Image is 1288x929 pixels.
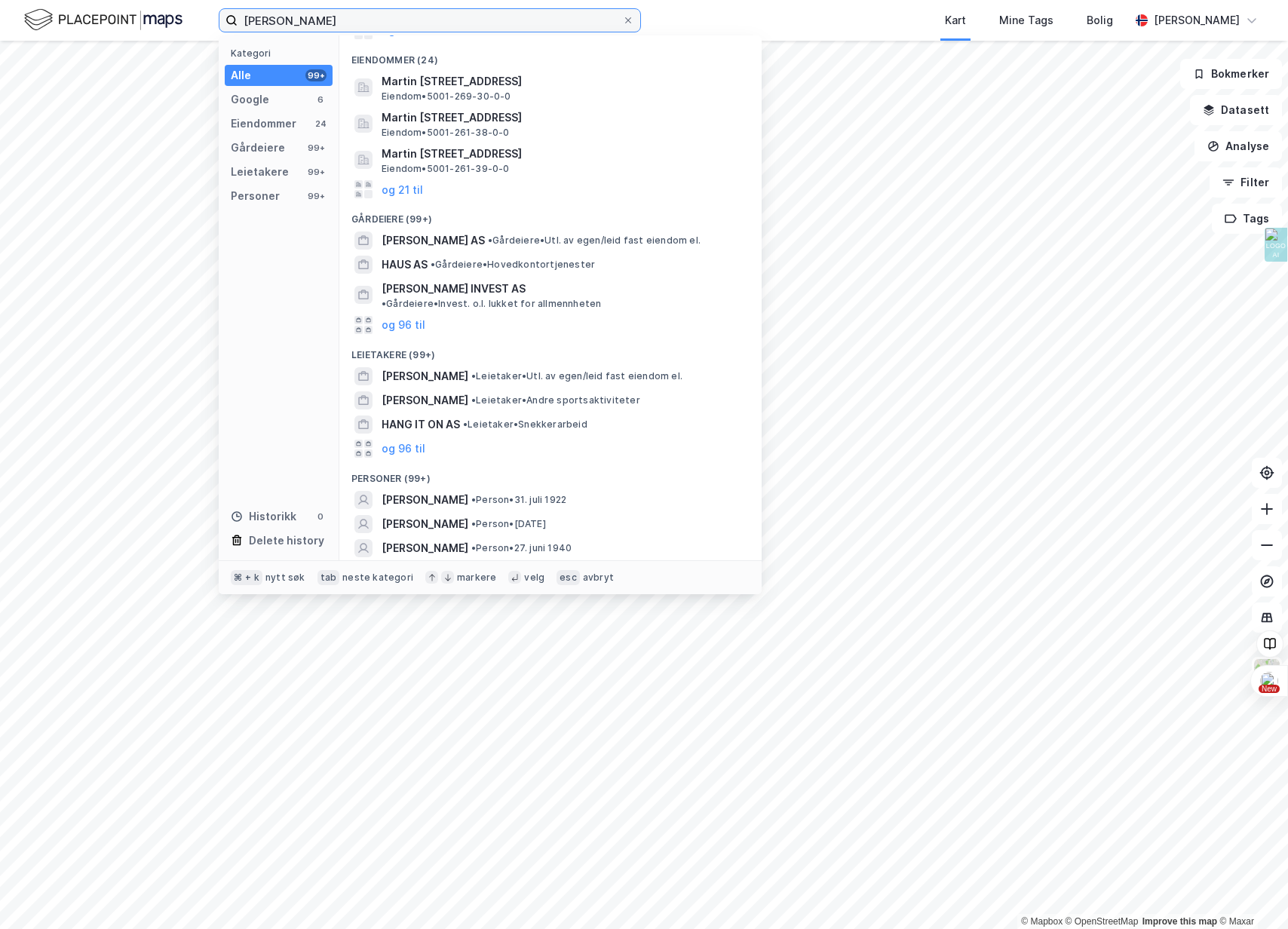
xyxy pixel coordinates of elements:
span: Person • [DATE] [471,518,546,530]
span: Leietaker • Andre sportsaktiviteter [471,394,640,406]
div: Google [231,90,269,109]
div: Leietakere (99+) [339,337,762,364]
button: Filter [1210,167,1282,198]
a: OpenStreetMap [1066,916,1139,927]
span: Eiendom • 5001-261-39-0-0 [382,163,510,175]
div: Personer [231,187,280,205]
span: Eiendom • 5001-261-38-0-0 [382,127,510,139]
img: logo.f888ab2527a4732fd821a326f86c7f29.svg [24,7,182,33]
span: • [471,394,476,406]
iframe: Chat Widget [1213,857,1288,929]
span: • [471,518,476,529]
div: Kart [945,11,966,29]
div: Personer (99+) [339,461,762,488]
button: Analyse [1194,131,1282,161]
span: [PERSON_NAME] [382,367,468,385]
button: Datasett [1190,95,1282,125]
span: [PERSON_NAME] [382,491,468,509]
div: tab [317,570,340,585]
div: Eiendommer (24) [339,42,762,69]
div: 99+ [305,190,327,202]
span: Person • 31. juli 1922 [471,494,566,506]
span: Gårdeiere • Utl. av egen/leid fast eiendom el. [488,235,701,247]
span: [PERSON_NAME] [382,539,468,557]
div: Delete history [249,532,324,550]
div: ⌘ + k [231,570,262,585]
button: Tags [1212,204,1282,234]
div: Eiendommer [231,115,296,133]
span: • [488,235,492,246]
div: Gårdeiere [231,139,285,157]
span: [PERSON_NAME] INVEST AS [382,280,526,298]
span: Leietaker • Utl. av egen/leid fast eiendom el. [471,370,682,382]
div: neste kategori [342,572,413,584]
span: [PERSON_NAME] [382,515,468,533]
span: Martin [STREET_ADDRESS] [382,72,744,90]
div: 99+ [305,142,327,154]
span: Leietaker • Snekkerarbeid [463,419,587,431]
span: HAUS AS [382,256,428,274]
button: og 21 til [382,180,423,198]
span: Person • 27. juni 1940 [471,542,572,554]
a: Mapbox [1021,916,1063,927]
input: Søk på adresse, matrikkel, gårdeiere, leietakere eller personer [238,9,622,32]
button: og 96 til [382,316,425,334]
span: Gårdeiere • Invest. o.l. lukket for allmennheten [382,298,601,310]
div: Leietakere [231,163,289,181]
span: • [431,259,435,270]
div: velg [524,572,544,584]
span: • [382,298,386,309]
span: Gårdeiere • Hovedkontortjenester [431,259,595,271]
a: Improve this map [1142,916,1217,927]
div: 0 [314,510,327,523]
div: esc [557,570,580,585]
div: Historikk [231,507,296,526]
span: • [471,370,476,382]
div: nytt søk [265,572,305,584]
span: [PERSON_NAME] [382,391,468,409]
div: Bolig [1087,11,1113,29]
div: 24 [314,118,327,130]
div: Gårdeiere (99+) [339,201,762,228]
div: 99+ [305,69,327,81]
div: 6 [314,94,327,106]
div: avbryt [583,572,614,584]
div: [PERSON_NAME] [1154,11,1240,29]
span: HANG IT ON AS [382,415,460,434]
div: 99+ [305,166,327,178]
span: Martin [STREET_ADDRESS] [382,109,744,127]
button: Bokmerker [1180,59,1282,89]
span: • [471,494,476,505]
span: • [471,542,476,553]
span: • [463,419,468,430]
span: [PERSON_NAME] AS [382,231,485,250]
div: markere [457,572,496,584]
span: Eiendom • 5001-269-30-0-0 [382,90,511,103]
span: Martin [STREET_ADDRESS] [382,145,744,163]
div: Alle [231,66,251,84]
button: og 96 til [382,440,425,458]
div: Kontrollprogram for chat [1213,857,1288,929]
div: Mine Tags [999,11,1053,29]
div: Kategori [231,48,333,59]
